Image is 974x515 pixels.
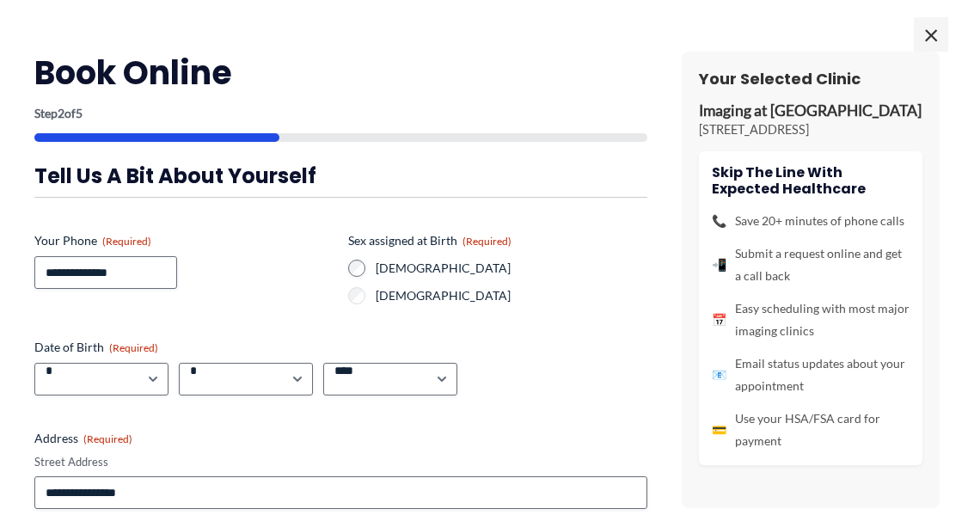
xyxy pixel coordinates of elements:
[76,106,83,120] span: 5
[712,242,910,287] li: Submit a request online and get a call back
[348,232,512,249] legend: Sex assigned at Birth
[34,162,647,189] h3: Tell us a bit about yourself
[712,297,910,342] li: Easy scheduling with most major imaging clinics
[34,454,647,470] label: Street Address
[712,210,910,232] li: Save 20+ minutes of phone calls
[102,235,151,248] span: (Required)
[83,432,132,445] span: (Required)
[462,235,512,248] span: (Required)
[712,164,910,197] h4: Skip the line with Expected Healthcare
[712,254,726,276] span: 📲
[712,364,726,386] span: 📧
[58,106,64,120] span: 2
[712,408,910,452] li: Use your HSA/FSA card for payment
[34,107,647,120] p: Step of
[34,52,647,94] h2: Book Online
[34,232,334,249] label: Your Phone
[712,419,726,441] span: 💳
[34,430,132,447] legend: Address
[699,101,922,121] p: Imaging at [GEOGRAPHIC_DATA]
[376,287,648,304] label: [DEMOGRAPHIC_DATA]
[376,260,648,277] label: [DEMOGRAPHIC_DATA]
[914,17,948,52] span: ×
[712,309,726,331] span: 📅
[109,341,158,354] span: (Required)
[699,69,922,89] h3: Your Selected Clinic
[712,353,910,397] li: Email status updates about your appointment
[712,210,726,232] span: 📞
[34,339,158,356] legend: Date of Birth
[699,121,922,138] p: [STREET_ADDRESS]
